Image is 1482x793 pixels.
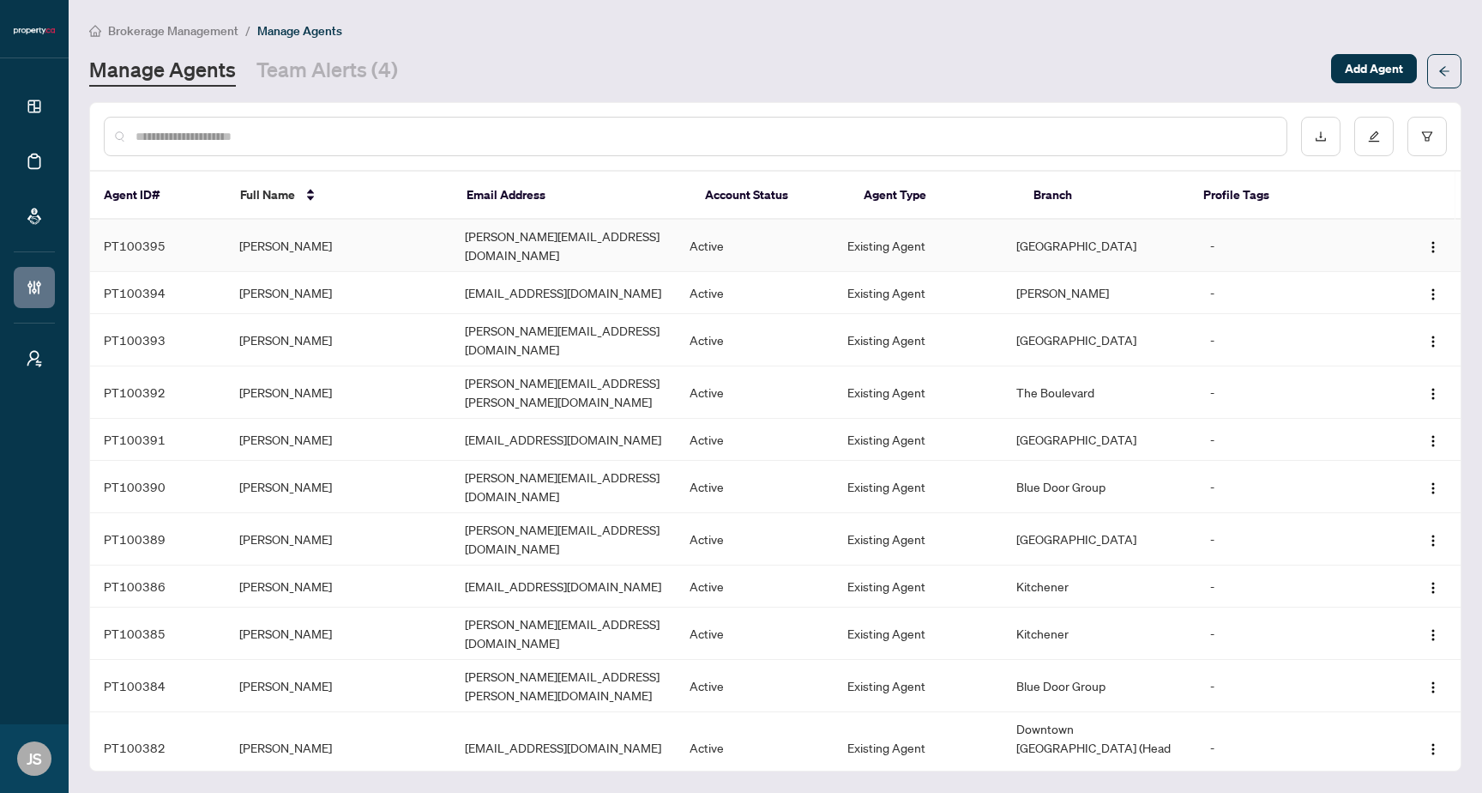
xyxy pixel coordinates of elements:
[676,220,834,272] td: Active
[1426,335,1440,348] img: Logo
[257,23,342,39] span: Manage Agents
[226,366,451,419] td: [PERSON_NAME]
[1438,65,1450,77] span: arrow-left
[1003,660,1196,712] td: Blue Door Group
[90,172,226,220] th: Agent ID#
[1354,117,1394,156] button: edit
[90,220,226,272] td: PT100395
[226,712,451,784] td: [PERSON_NAME]
[834,220,1003,272] td: Existing Agent
[226,314,451,366] td: [PERSON_NAME]
[676,608,834,660] td: Active
[240,185,295,204] span: Full Name
[90,712,226,784] td: PT100382
[1196,366,1388,419] td: -
[90,566,226,608] td: PT100386
[256,56,398,87] a: Team Alerts (4)
[1419,279,1447,306] button: Logo
[1196,660,1388,712] td: -
[1190,172,1383,220] th: Profile Tags
[1368,130,1380,142] span: edit
[1426,534,1440,548] img: Logo
[1426,387,1440,401] img: Logo
[1003,366,1196,419] td: The Boulevard
[1426,240,1440,254] img: Logo
[226,513,451,566] td: [PERSON_NAME]
[451,272,677,314] td: [EMAIL_ADDRESS][DOMAIN_NAME]
[1003,314,1196,366] td: [GEOGRAPHIC_DATA]
[89,25,101,37] span: home
[834,712,1003,784] td: Existing Agent
[1003,608,1196,660] td: Kitchener
[1003,566,1196,608] td: Kitchener
[90,461,226,513] td: PT100390
[676,513,834,566] td: Active
[451,366,677,419] td: [PERSON_NAME][EMAIL_ADDRESS][PERSON_NAME][DOMAIN_NAME]
[1419,672,1447,699] button: Logo
[676,366,834,419] td: Active
[451,314,677,366] td: [PERSON_NAME][EMAIL_ADDRESS][DOMAIN_NAME]
[1419,378,1447,406] button: Logo
[1419,232,1447,259] button: Logo
[1196,220,1388,272] td: -
[1196,566,1388,608] td: -
[108,23,238,39] span: Brokerage Management
[451,566,677,608] td: [EMAIL_ADDRESS][DOMAIN_NAME]
[691,172,850,220] th: Account Status
[451,419,677,461] td: [EMAIL_ADDRESS][DOMAIN_NAME]
[1196,314,1388,366] td: -
[451,608,677,660] td: [PERSON_NAME][EMAIL_ADDRESS][DOMAIN_NAME]
[1196,513,1388,566] td: -
[850,172,1020,220] th: Agent Type
[834,366,1003,419] td: Existing Agent
[1421,130,1433,142] span: filter
[1196,272,1388,314] td: -
[676,566,834,608] td: Active
[226,566,451,608] td: [PERSON_NAME]
[226,660,451,712] td: [PERSON_NAME]
[1426,288,1440,301] img: Logo
[1413,733,1465,784] button: Open asap
[1419,572,1447,600] button: Logo
[226,172,454,220] th: Full Name
[1419,525,1447,553] button: Logo
[245,21,250,40] li: /
[1196,461,1388,513] td: -
[834,513,1003,566] td: Existing Agent
[27,747,42,771] span: JS
[676,712,834,784] td: Active
[1426,681,1440,694] img: Logo
[1315,130,1327,142] span: download
[834,566,1003,608] td: Existing Agent
[451,220,677,272] td: [PERSON_NAME][EMAIL_ADDRESS][DOMAIN_NAME]
[90,660,226,712] td: PT100384
[834,608,1003,660] td: Existing Agent
[834,314,1003,366] td: Existing Agent
[451,712,677,784] td: [EMAIL_ADDRESS][DOMAIN_NAME]
[226,419,451,461] td: [PERSON_NAME]
[1020,172,1190,220] th: Branch
[453,172,690,220] th: Email Address
[676,419,834,461] td: Active
[676,314,834,366] td: Active
[1003,712,1196,784] td: Downtown [GEOGRAPHIC_DATA] (Head Office)
[1426,628,1440,642] img: Logo
[451,461,677,513] td: [PERSON_NAME][EMAIL_ADDRESS][DOMAIN_NAME]
[226,220,451,272] td: [PERSON_NAME]
[1345,55,1403,82] span: Add Agent
[834,660,1003,712] td: Existing Agent
[1426,481,1440,495] img: Logo
[1419,620,1447,647] button: Logo
[1331,54,1417,83] button: Add Agent
[26,350,43,367] span: user-switch
[451,513,677,566] td: [PERSON_NAME][EMAIL_ADDRESS][DOMAIN_NAME]
[1419,326,1447,354] button: Logo
[1407,117,1447,156] button: filter
[1003,220,1196,272] td: [GEOGRAPHIC_DATA]
[90,419,226,461] td: PT100391
[834,419,1003,461] td: Existing Agent
[90,314,226,366] td: PT100393
[90,608,226,660] td: PT100385
[1003,419,1196,461] td: [GEOGRAPHIC_DATA]
[1196,712,1388,784] td: -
